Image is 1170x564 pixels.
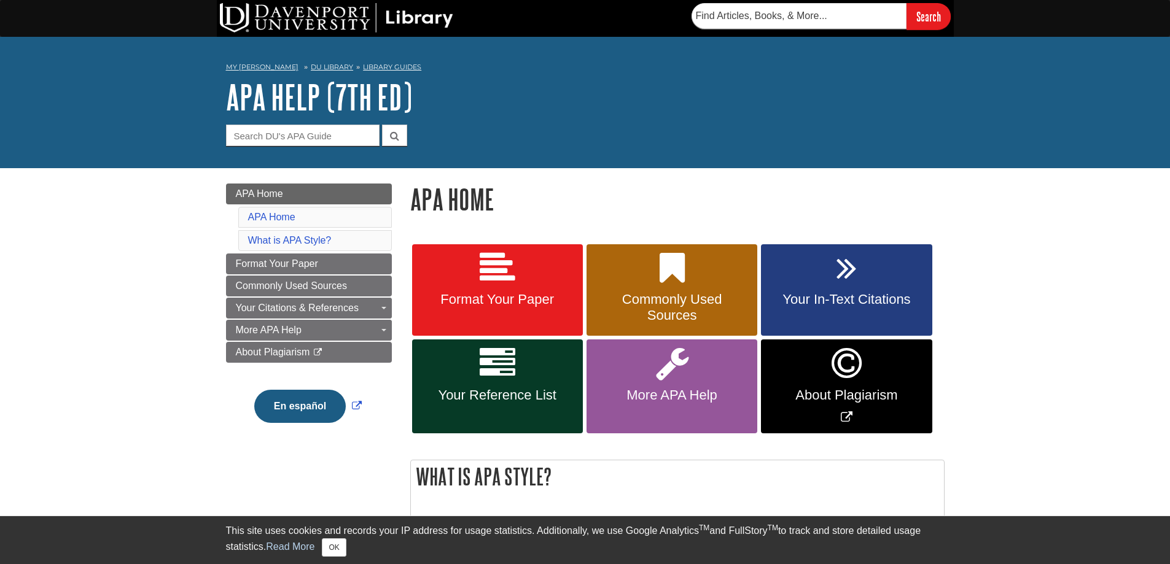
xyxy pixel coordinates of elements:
button: Close [322,538,346,557]
h2: What is APA Style? [411,460,944,493]
a: Your In-Text Citations [761,244,932,336]
a: My [PERSON_NAME] [226,62,298,72]
a: APA Help (7th Ed) [226,78,412,116]
span: Your In-Text Citations [770,292,922,307]
div: This site uses cookies and records your IP address for usage statistics. Additionally, we use Goo... [226,523,945,557]
span: About Plagiarism [236,347,310,357]
h1: APA Home [410,183,945,215]
input: Find Articles, Books, & More... [692,3,907,29]
a: Library Guides [363,63,421,71]
a: Link opens in new window [251,401,365,411]
span: APA Home [236,188,283,199]
a: More APA Help [226,320,392,341]
span: Commonly Used Sources [596,292,748,323]
a: About Plagiarism [226,342,392,363]
input: Search DU's APA Guide [226,125,380,146]
a: Your Citations & References [226,298,392,319]
span: More APA Help [596,387,748,403]
a: DU Library [311,63,353,71]
form: Searches DU Library's articles, books, and more [692,3,951,29]
a: Link opens in new window [761,339,932,433]
a: Read More [266,541,314,552]
sup: TM [768,523,778,532]
input: Search [907,3,951,29]
button: En español [254,390,346,423]
a: Format Your Paper [412,244,583,336]
a: More APA Help [587,339,757,433]
a: Commonly Used Sources [587,244,757,336]
img: DU Library [220,3,453,33]
nav: breadcrumb [226,59,945,79]
a: Your Reference List [412,339,583,433]
a: APA Home [226,183,392,204]
span: About Plagiarism [770,387,922,403]
span: Format Your Paper [421,292,574,307]
span: More APA Help [236,325,302,335]
a: APA Home [248,212,295,222]
span: Format Your Paper [236,258,318,269]
div: Guide Page Menu [226,183,392,444]
span: Your Citations & References [236,303,359,313]
a: What is APA Style? [248,235,332,245]
a: Commonly Used Sources [226,276,392,296]
i: This link opens in a new window [313,349,323,357]
span: Your Reference List [421,387,574,403]
sup: TM [699,523,709,532]
a: Format Your Paper [226,253,392,274]
span: Commonly Used Sources [236,280,347,291]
